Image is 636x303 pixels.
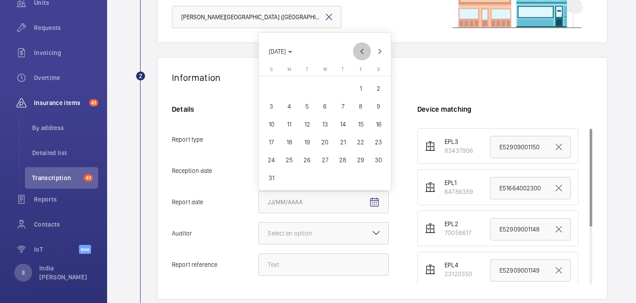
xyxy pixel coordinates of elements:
button: August 6, 2025 [316,97,334,115]
span: S [377,67,380,72]
button: August 26, 2025 [298,151,316,169]
span: 26 [299,152,315,168]
button: August 7, 2025 [334,97,352,115]
button: August 30, 2025 [370,151,387,169]
span: 16 [370,116,387,132]
button: August 24, 2025 [262,151,280,169]
button: August 17, 2025 [262,133,280,151]
button: August 18, 2025 [280,133,298,151]
span: 14 [335,116,351,132]
button: August 9, 2025 [370,97,387,115]
button: August 13, 2025 [316,115,334,133]
span: W [323,67,327,72]
button: August 5, 2025 [298,97,316,115]
button: August 23, 2025 [370,133,387,151]
span: 23 [370,134,387,150]
span: 12 [299,116,315,132]
button: August 20, 2025 [316,133,334,151]
span: 8 [353,98,369,114]
button: August 2, 2025 [370,80,387,97]
button: August 27, 2025 [316,151,334,169]
span: 5 [299,98,315,114]
span: 22 [353,134,369,150]
span: 29 [353,152,369,168]
span: 3 [263,98,279,114]
span: 30 [370,152,387,168]
span: T [341,67,344,72]
span: M [287,67,291,72]
span: 6 [317,98,333,114]
span: 17 [263,134,279,150]
button: August 28, 2025 [334,151,352,169]
span: 9 [370,98,387,114]
span: 18 [281,134,297,150]
button: August 11, 2025 [280,115,298,133]
button: August 14, 2025 [334,115,352,133]
span: 7 [335,98,351,114]
button: August 16, 2025 [370,115,387,133]
span: 19 [299,134,315,150]
button: August 31, 2025 [262,169,280,187]
span: 31 [263,170,279,186]
span: 20 [317,134,333,150]
button: August 12, 2025 [298,115,316,133]
span: 15 [353,116,369,132]
button: August 10, 2025 [262,115,280,133]
span: S [270,67,273,72]
span: 21 [335,134,351,150]
button: August 19, 2025 [298,133,316,151]
span: 1 [353,80,369,97]
span: 11 [281,116,297,132]
span: T [306,67,308,72]
button: August 21, 2025 [334,133,352,151]
span: 24 [263,152,279,168]
button: Previous month [353,42,371,60]
span: 4 [281,98,297,114]
button: August 3, 2025 [262,97,280,115]
button: Choose month and year [265,43,296,59]
button: August 25, 2025 [280,151,298,169]
button: August 29, 2025 [352,151,370,169]
button: August 4, 2025 [280,97,298,115]
span: F [360,67,362,72]
span: 2 [370,80,387,97]
button: August 22, 2025 [352,133,370,151]
span: 25 [281,152,297,168]
span: 13 [317,116,333,132]
button: Next month [371,42,389,60]
button: August 1, 2025 [352,80,370,97]
button: August 15, 2025 [352,115,370,133]
span: [DATE] [269,48,286,55]
button: August 8, 2025 [352,97,370,115]
span: 28 [335,152,351,168]
span: 27 [317,152,333,168]
span: 10 [263,116,279,132]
